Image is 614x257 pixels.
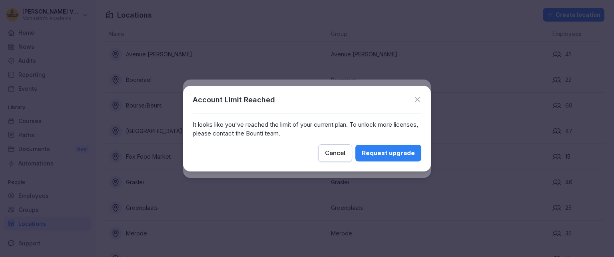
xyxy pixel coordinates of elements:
[355,145,421,161] button: Request upgrade
[325,149,345,157] div: Cancel
[193,120,421,138] p: It looks like you've reached the limit of your current plan. To unlock more licenses, please cont...
[318,144,352,162] button: Cancel
[193,96,275,104] p: Account Limit Reached
[362,149,415,157] div: Request upgrade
